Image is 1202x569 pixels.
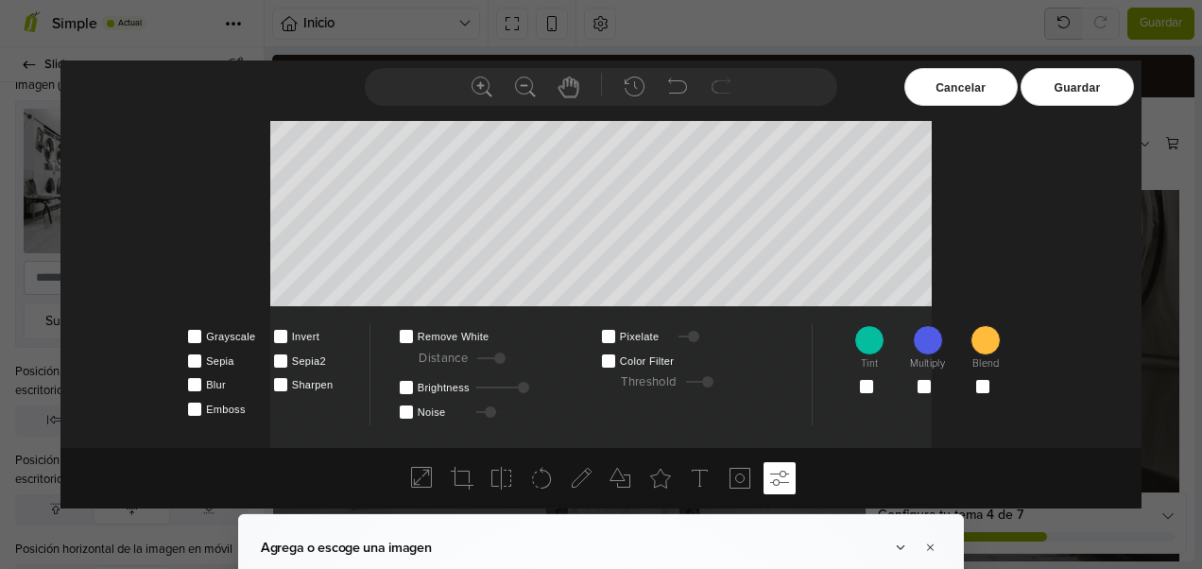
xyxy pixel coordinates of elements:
div: Guardar [1021,68,1134,106]
span: Go to slide 1 [432,471,455,493]
div: Multiply [907,323,947,374]
span: Grayscale [206,324,272,337]
span: Noise [418,400,470,413]
label: Threshold [621,373,676,392]
span: Brightness [418,375,470,388]
button: Carro [889,76,911,102]
button: Next slide [859,471,887,493]
img: andgspaparts [375,65,546,112]
span: Blur [206,372,272,386]
h2: Agrega o escoge una imagen [261,540,839,556]
label: Tint [861,356,878,372]
div: Menú [34,83,64,95]
span: Go to slide 2 [469,471,491,493]
button: Acceso [800,76,883,102]
span: Sepia [206,349,272,362]
span: Color Filter [620,349,672,362]
button: Previous slide [35,471,63,493]
div: Tint [851,323,887,374]
div: Acceso [822,83,865,95]
span: Sepia2 [292,349,358,362]
span: Emboss [206,397,272,410]
span: Pixelate [620,324,672,337]
label: Blend [972,356,1000,372]
button: Buscar [74,76,138,102]
button: Menú [11,76,68,102]
label: Distance [419,350,467,369]
div: Cancelar [904,68,1018,106]
span: Sharpen [292,372,358,386]
span: Remove White [418,324,470,337]
div: Blend [968,323,1004,374]
div: Buscar [96,83,135,95]
label: Multiply [910,356,944,372]
span: Invert [292,324,358,337]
